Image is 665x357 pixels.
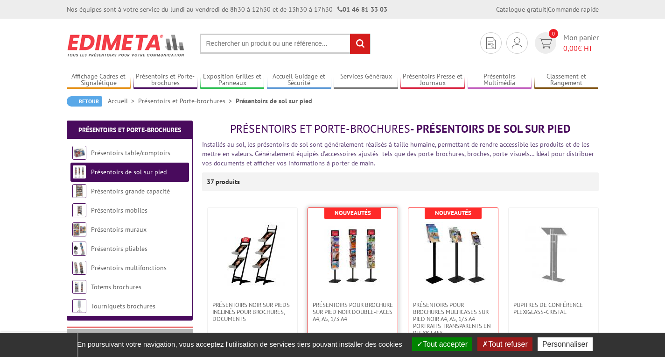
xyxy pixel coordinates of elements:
[521,222,586,287] img: Pupitres de conférence plexiglass-cristal
[420,222,486,287] img: Présentoirs pour brochures multicases sur pied NOIR A4, A5, 1/3 A4 Portraits transparents en plex...
[408,301,498,336] a: Présentoirs pour brochures multicases sur pied NOIR A4, A5, 1/3 A4 Portraits transparents en plex...
[496,5,546,14] a: Catalogue gratuit
[67,5,387,14] div: Nos équipes sont à votre service du lundi au vendredi de 8h30 à 12h30 et de 13h30 à 17h30
[563,32,599,54] span: Mon panier
[563,43,578,53] span: 0,00
[308,301,398,322] a: Présentoirs pour brochure sur pied NOIR double-faces A4, A5, 1/3 A4
[477,337,532,351] button: Tout refuser
[200,72,265,88] a: Exposition Grilles et Panneaux
[78,126,181,134] a: Présentoirs et Porte-brochures
[67,96,102,107] a: Retour
[72,261,86,275] img: Présentoirs multifonctions
[435,209,471,217] b: Nouveautés
[208,301,297,322] a: Présentoirs NOIR sur pieds inclinés pour brochures, documents
[72,299,86,313] img: Tourniquets brochures
[72,242,86,256] img: Présentoirs pliables
[91,187,170,195] a: Présentoirs grande capacité
[496,5,599,14] div: |
[512,37,522,49] img: devis rapide
[72,203,86,217] img: Présentoirs mobiles
[337,5,387,14] strong: 01 46 81 33 03
[91,302,155,310] a: Tourniquets brochures
[267,72,331,88] a: Accueil Guidage et Sécurité
[412,337,472,351] button: Tout accepter
[513,301,594,315] span: Pupitres de conférence plexiglass-cristal
[91,264,167,272] a: Présentoirs multifonctions
[486,37,496,49] img: devis rapide
[538,337,593,351] button: Personnaliser (fenêtre modale)
[413,301,493,336] span: Présentoirs pour brochures multicases sur pied NOIR A4, A5, 1/3 A4 Portraits transparents en plex...
[230,121,410,136] span: Présentoirs et Porte-brochures
[334,72,398,88] a: Services Généraux
[202,123,599,135] h1: - Présentoirs de sol sur pied
[72,184,86,198] img: Présentoirs grande capacité
[549,29,558,38] span: 0
[509,301,598,315] a: Pupitres de conférence plexiglass-cristal
[207,172,242,191] p: 37 produits
[350,34,370,54] input: rechercher
[220,222,285,287] img: Présentoirs NOIR sur pieds inclinés pour brochures, documents
[91,168,167,176] a: Présentoirs de sol sur pied
[202,140,594,167] font: Installés au sol, les présentoirs de sol sont généralement réalisés à taille humaine, permettant ...
[200,34,371,54] input: Rechercher un produit ou une référence...
[534,72,599,88] a: Classement et Rangement
[532,32,599,54] a: devis rapide 0 Mon panier 0,00€ HT
[91,244,147,253] a: Présentoirs pliables
[72,165,86,179] img: Présentoirs de sol sur pied
[212,301,293,322] span: Présentoirs NOIR sur pieds inclinés pour brochures, documents
[91,149,170,157] a: Présentoirs table/comptoirs
[72,340,407,348] span: En poursuivant votre navigation, vous acceptez l'utilisation de services tiers pouvant installer ...
[236,96,312,106] li: Présentoirs de sol sur pied
[67,28,186,63] img: Edimeta
[72,222,86,236] img: Présentoirs muraux
[91,225,147,234] a: Présentoirs muraux
[320,222,385,287] img: Présentoirs pour brochure sur pied NOIR double-faces A4, A5, 1/3 A4
[108,97,138,105] a: Accueil
[72,280,86,294] img: Totems brochures
[72,146,86,160] img: Présentoirs table/comptoirs
[548,5,599,14] a: Commande rapide
[400,72,465,88] a: Présentoirs Presse et Journaux
[91,206,147,214] a: Présentoirs mobiles
[67,72,131,88] a: Affichage Cadres et Signalétique
[133,72,198,88] a: Présentoirs et Porte-brochures
[138,97,236,105] a: Présentoirs et Porte-brochures
[563,43,599,54] span: € HT
[468,72,532,88] a: Présentoirs Multimédia
[539,38,552,49] img: devis rapide
[335,209,371,217] b: Nouveautés
[91,283,141,291] a: Totems brochures
[313,301,393,322] span: Présentoirs pour brochure sur pied NOIR double-faces A4, A5, 1/3 A4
